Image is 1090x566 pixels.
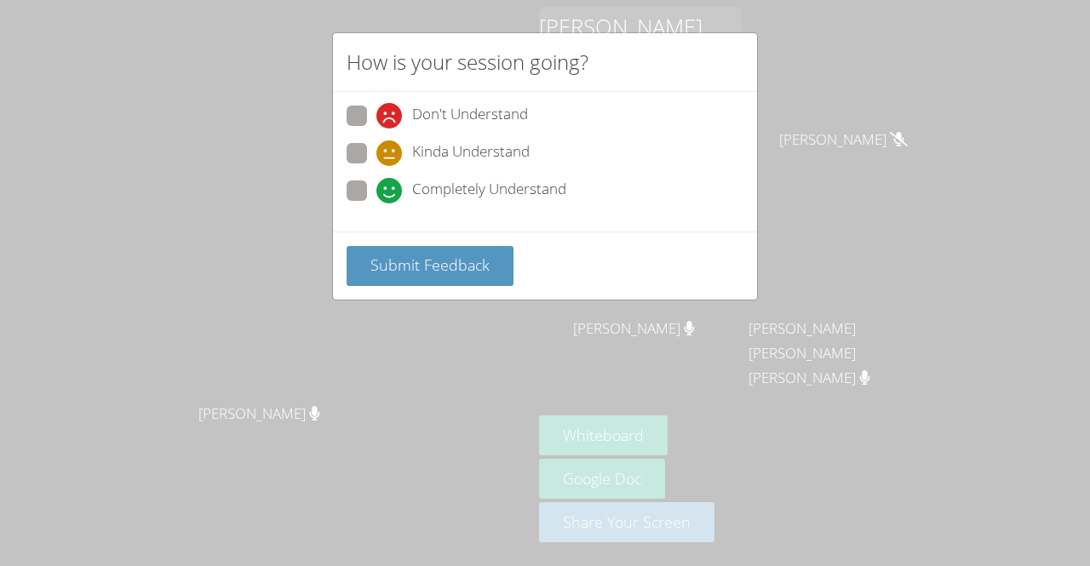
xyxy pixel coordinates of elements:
[347,246,513,286] button: Submit Feedback
[347,47,588,77] h2: How is your session going?
[370,254,490,275] span: Submit Feedback
[412,103,528,129] span: Don't Understand
[412,178,566,203] span: Completely Understand
[412,140,530,166] span: Kinda Understand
